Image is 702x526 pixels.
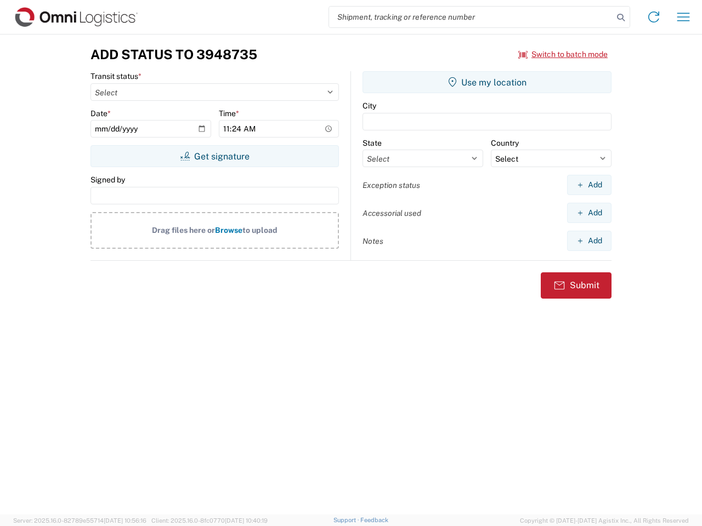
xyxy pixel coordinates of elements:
[541,272,612,299] button: Submit
[520,516,689,525] span: Copyright © [DATE]-[DATE] Agistix Inc., All Rights Reserved
[90,71,141,81] label: Transit status
[104,517,146,524] span: [DATE] 10:56:16
[360,517,388,523] a: Feedback
[491,138,519,148] label: Country
[363,71,612,93] button: Use my location
[567,203,612,223] button: Add
[90,145,339,167] button: Get signature
[219,108,239,118] label: Time
[215,226,242,235] span: Browse
[90,108,111,118] label: Date
[13,517,146,524] span: Server: 2025.16.0-82789e55714
[518,45,608,64] button: Switch to batch mode
[333,517,361,523] a: Support
[363,101,376,111] label: City
[363,236,383,246] label: Notes
[363,208,421,218] label: Accessorial used
[90,175,125,185] label: Signed by
[567,175,612,195] button: Add
[363,138,382,148] label: State
[363,180,420,190] label: Exception status
[152,226,215,235] span: Drag files here or
[567,231,612,251] button: Add
[329,7,613,27] input: Shipment, tracking or reference number
[151,517,268,524] span: Client: 2025.16.0-8fc0770
[90,47,257,62] h3: Add Status to 3948735
[242,226,278,235] span: to upload
[225,517,268,524] span: [DATE] 10:40:19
